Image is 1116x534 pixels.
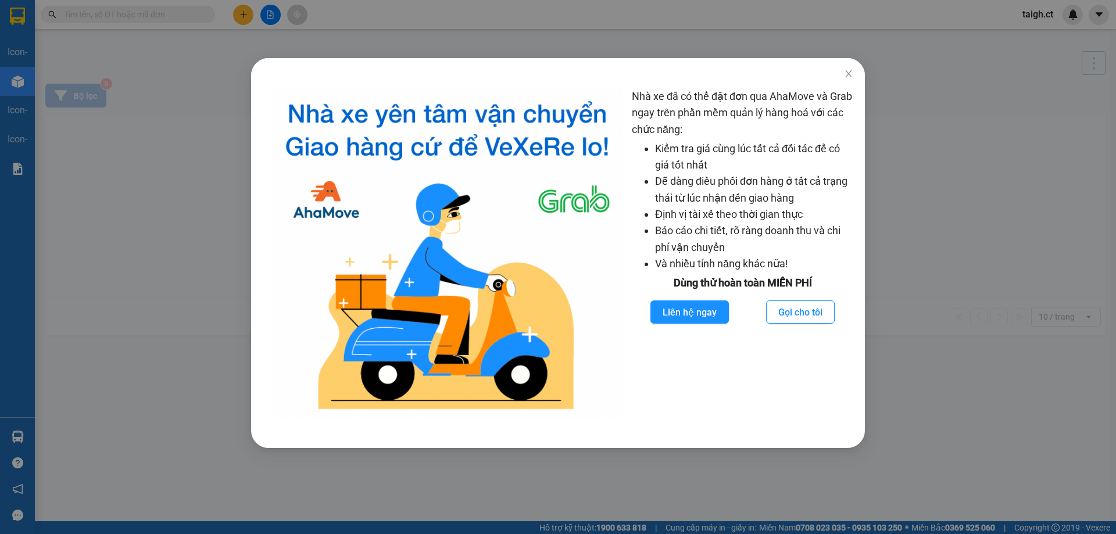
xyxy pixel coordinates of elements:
div: Nhà xe đã có thể đặt đơn qua AhaMove và Grab ngay trên phần mềm quản lý hàng hoá với các chức năng: [632,88,853,419]
span: Gọi cho tôi [778,305,822,320]
button: Liên hệ ngay [650,300,729,324]
button: Gọi cho tôi [766,300,835,324]
li: Và nhiều tính năng khác nữa! [655,256,853,272]
span: Liên hệ ngay [663,305,717,320]
div: Dùng thử hoàn toàn MIỄN PHÍ [632,275,853,291]
li: Định vị tài xế theo thời gian thực [655,206,853,223]
li: Dễ dàng điều phối đơn hàng ở tất cả trạng thái từ lúc nhận đến giao hàng [655,173,853,206]
img: logo [272,88,623,419]
li: Báo cáo chi tiết, rõ ràng doanh thu và chi phí vận chuyển [655,223,853,256]
li: Kiểm tra giá cùng lúc tất cả đối tác để có giá tốt nhất [655,141,853,174]
span: close [844,69,853,78]
button: Close [832,58,865,91]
